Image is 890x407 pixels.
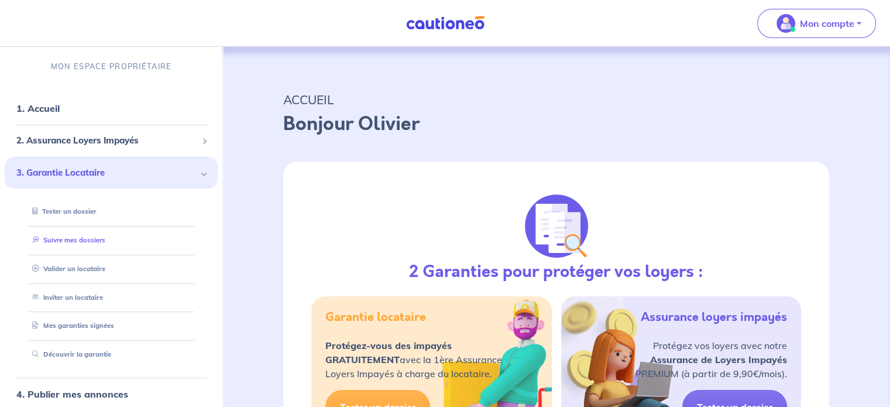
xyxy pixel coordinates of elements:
p: Bonjour Olivier [283,110,829,138]
h5: Garantie locataire [325,310,426,324]
a: Découvrir la garantie [28,350,111,358]
img: illu_account_valid_menu.svg [776,14,795,33]
div: Découvrir la garantie [19,345,204,364]
span: 3. Garantie Locataire [16,166,197,180]
div: 1. Accueil [5,97,218,120]
div: Mes garanties signées [19,316,204,336]
div: 4. Publier mes annonces [5,382,218,406]
img: Cautioneo [401,16,489,30]
h3: 2 Garanties pour protéger vos loyers : [409,262,703,282]
p: MON ESPACE PROPRIÉTAIRE [51,61,171,72]
a: Tester un dossier [28,207,97,216]
img: justif-loupe [525,194,588,258]
a: Mes garanties signées [28,322,114,330]
span: 2. Assurance Loyers Impayés [16,134,197,148]
a: 4. Publier mes annonces [16,388,128,400]
a: 1. Accueil [16,102,60,114]
strong: Protégez-vous des impayés GRATUITEMENT [325,340,452,365]
h5: Assurance loyers impayés [641,310,787,324]
div: Suivre mes dossiers [19,231,204,250]
div: 3. Garantie Locataire [5,157,218,189]
a: Inviter un locataire [28,293,103,302]
strong: Assurance de Loyers Impayés [650,354,787,365]
a: Suivre mes dossiers [28,236,105,244]
div: 2. Assurance Loyers Impayés [5,129,218,152]
div: Valider un locataire [19,259,204,279]
div: Tester un dossier [19,202,204,221]
p: Protégez vos loyers avec notre PREMIUM (à partir de 9,90€/mois). [635,338,787,381]
button: illu_account_valid_menu.svgMon compte [757,9,876,38]
a: Valider un locataire [28,265,105,273]
p: avec la 1ère Assurance Loyers Impayés à charge du locataire. [325,338,502,381]
p: ACCUEIL [283,89,829,110]
p: Mon compte [800,16,854,30]
div: Inviter un locataire [19,288,204,307]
